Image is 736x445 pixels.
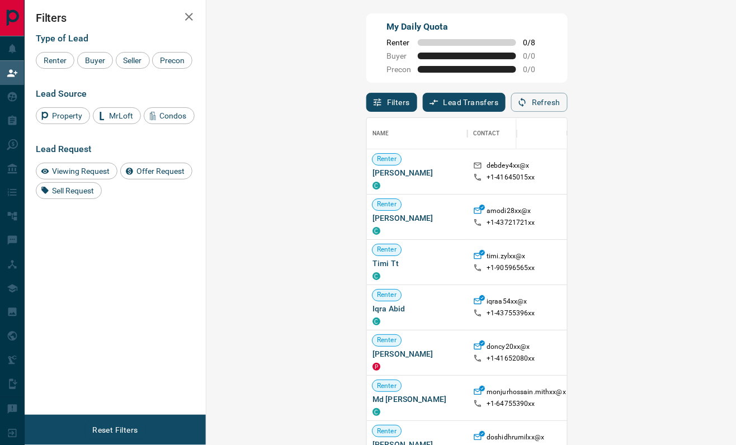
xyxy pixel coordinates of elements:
[36,88,87,99] span: Lead Source
[487,399,535,409] p: +1- 64755390xx
[372,258,462,269] span: Timi Tt
[386,51,411,60] span: Buyer
[36,107,90,124] div: Property
[40,56,70,65] span: Renter
[36,33,88,44] span: Type of Lead
[105,111,137,120] span: MrLoft
[48,167,114,176] span: Viewing Request
[468,118,557,149] div: Contact
[36,11,195,25] h2: Filters
[372,408,380,416] div: condos.ca
[93,107,141,124] div: MrLoft
[487,342,530,354] p: doncy20xx@x
[372,182,380,190] div: condos.ca
[372,290,401,300] span: Renter
[523,38,548,47] span: 0 / 8
[77,52,113,69] div: Buyer
[36,52,74,69] div: Renter
[156,56,188,65] span: Precon
[372,381,401,391] span: Renter
[487,173,535,182] p: +1- 41645015xx
[487,206,531,218] p: amodi28xx@x
[81,56,109,65] span: Buyer
[487,263,535,273] p: +1- 90596565xx
[511,93,568,112] button: Refresh
[372,200,401,209] span: Renter
[487,387,566,399] p: monjurhossain.mithxx@x
[423,93,506,112] button: Lead Transfers
[372,394,462,405] span: Md [PERSON_NAME]
[366,93,417,112] button: Filters
[386,65,411,74] span: Precon
[372,118,389,149] div: Name
[487,309,535,318] p: +1- 43755396xx
[487,297,527,309] p: iqraa54xx@x
[144,107,195,124] div: Condos
[85,420,145,439] button: Reset Filters
[372,363,380,371] div: property.ca
[48,111,86,120] span: Property
[386,20,548,34] p: My Daily Quota
[372,427,401,436] span: Renter
[487,354,535,363] p: +1- 41652080xx
[487,252,526,263] p: timi.zylxx@x
[152,52,192,69] div: Precon
[372,167,462,178] span: [PERSON_NAME]
[372,272,380,280] div: condos.ca
[372,318,380,325] div: condos.ca
[523,65,548,74] span: 0 / 0
[133,167,188,176] span: Offer Request
[367,118,468,149] div: Name
[36,182,102,199] div: Sell Request
[156,111,191,120] span: Condos
[36,144,91,154] span: Lead Request
[523,51,548,60] span: 0 / 0
[372,154,401,164] span: Renter
[487,218,535,228] p: +1- 43721721xx
[386,38,411,47] span: Renter
[473,118,500,149] div: Contact
[120,163,192,179] div: Offer Request
[372,245,401,254] span: Renter
[372,212,462,224] span: [PERSON_NAME]
[372,335,401,345] span: Renter
[487,433,544,444] p: doshidhrumilxx@x
[36,163,117,179] div: Viewing Request
[116,52,150,69] div: Seller
[372,227,380,235] div: condos.ca
[487,161,529,173] p: debdey4xx@x
[372,303,462,314] span: Iqra Abid
[48,186,98,195] span: Sell Request
[372,348,462,359] span: [PERSON_NAME]
[120,56,146,65] span: Seller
